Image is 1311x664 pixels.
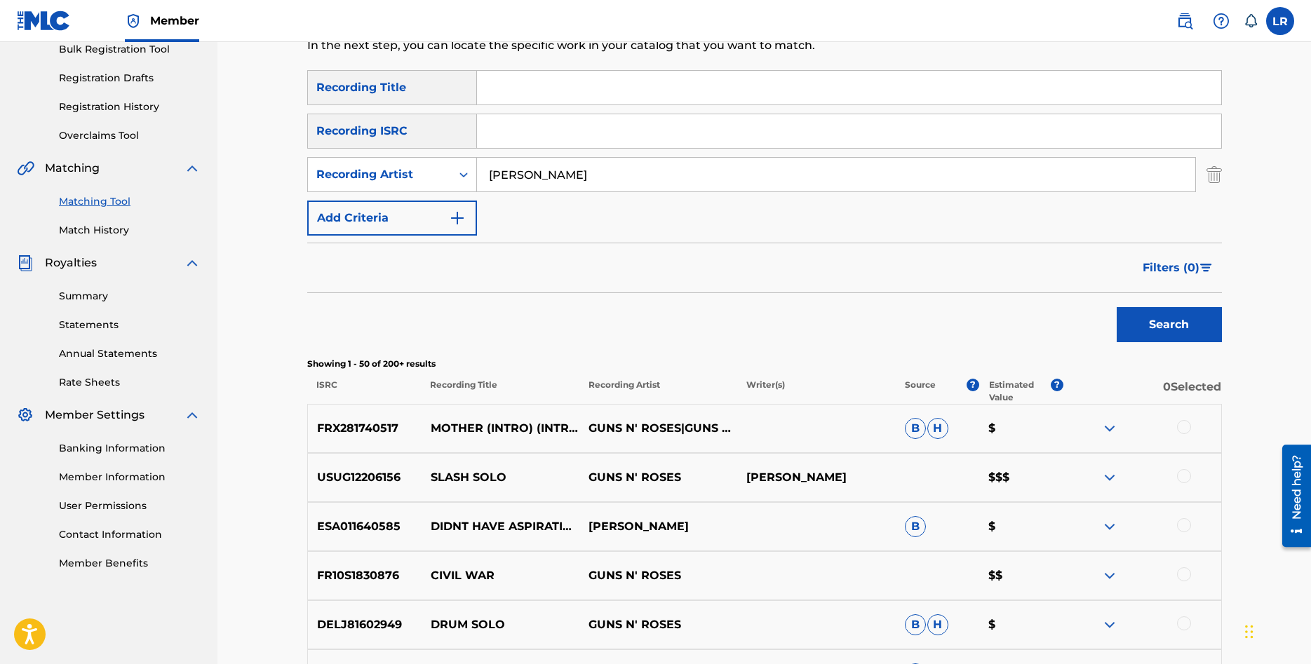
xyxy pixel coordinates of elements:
p: CIVIL WAR [421,567,579,584]
span: Filters ( 0 ) [1143,259,1199,276]
a: Summary [59,289,201,304]
span: ? [1051,379,1063,391]
p: Showing 1 - 50 of 200+ results [307,358,1222,370]
a: Banking Information [59,441,201,456]
img: search [1176,13,1193,29]
p: 0 Selected [1063,379,1222,404]
a: Public Search [1171,7,1199,35]
img: expand [184,255,201,271]
p: ISRC [307,379,421,404]
span: Member Settings [45,407,144,424]
p: Recording Artist [579,379,737,404]
a: User Permissions [59,499,201,513]
img: help [1213,13,1230,29]
img: expand [184,160,201,177]
span: ? [967,379,979,391]
a: Registration History [59,100,201,114]
p: In the next step, you can locate the specific work in your catalog that you want to match. [307,37,1011,54]
img: Matching [17,160,34,177]
a: Match History [59,223,201,238]
a: Registration Drafts [59,71,201,86]
iframe: Chat Widget [1241,597,1311,664]
img: expand [1101,616,1118,633]
button: Add Criteria [307,201,477,236]
span: B [905,418,926,439]
a: Member Benefits [59,556,201,571]
a: Rate Sheets [59,375,201,390]
p: Source [905,379,936,404]
p: Writer(s) [737,379,896,404]
p: GUNS N' ROSES [579,469,737,486]
button: Filters (0) [1134,250,1222,285]
img: Member Settings [17,407,34,424]
span: B [905,516,926,537]
a: Contact Information [59,527,201,542]
span: Royalties [45,255,97,271]
img: filter [1200,264,1212,272]
div: Notifications [1244,14,1258,28]
p: $$ [979,567,1063,584]
p: FRX281740517 [308,420,422,437]
p: [PERSON_NAME] [737,469,895,486]
p: $ [979,616,1063,633]
a: Overclaims Tool [59,128,201,143]
span: H [927,614,948,635]
p: USUG12206156 [308,469,422,486]
p: $ [979,518,1063,535]
form: Search Form [307,70,1222,349]
img: Delete Criterion [1206,157,1222,192]
img: Top Rightsholder [125,13,142,29]
img: expand [184,407,201,424]
p: $$$ [979,469,1063,486]
p: GUNS N' ROSES [579,616,737,633]
p: DIDNT HAVE ASPIRATIONS TO BE A MUSICIAN IN THE BEGINNING [421,518,579,535]
div: Help [1207,7,1235,35]
a: Statements [59,318,201,332]
span: Matching [45,160,100,177]
img: expand [1101,567,1118,584]
img: expand [1101,518,1118,535]
div: User Menu [1266,7,1294,35]
p: Recording Title [421,379,579,404]
p: GUNS N' ROSES [579,567,737,584]
a: Bulk Registration Tool [59,42,201,57]
div: Recording Artist [316,166,443,183]
a: Member Information [59,470,201,485]
img: expand [1101,420,1118,437]
p: FR10S1830876 [308,567,422,584]
span: H [927,418,948,439]
p: [PERSON_NAME] [579,518,737,535]
span: Member [150,13,199,29]
a: Annual Statements [59,346,201,361]
p: DRUM SOLO [421,616,579,633]
p: DELJ81602949 [308,616,422,633]
p: GUNS N' ROSES|GUNS N' ROSES|GUNS N' ROSES [579,420,737,437]
img: expand [1101,469,1118,486]
p: ESA011640585 [308,518,422,535]
p: Estimated Value [989,379,1051,404]
span: B [905,614,926,635]
img: 9d2ae6d4665cec9f34b9.svg [449,210,466,226]
p: MOTHER (INTRO) (INTRO) [421,420,579,437]
img: MLC Logo [17,11,71,31]
a: Matching Tool [59,194,201,209]
div: Drag [1245,611,1253,653]
img: Royalties [17,255,34,271]
p: SLASH SOLO [421,469,579,486]
button: Search [1117,307,1222,342]
iframe: Resource Center [1272,438,1311,554]
p: $ [979,420,1063,437]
